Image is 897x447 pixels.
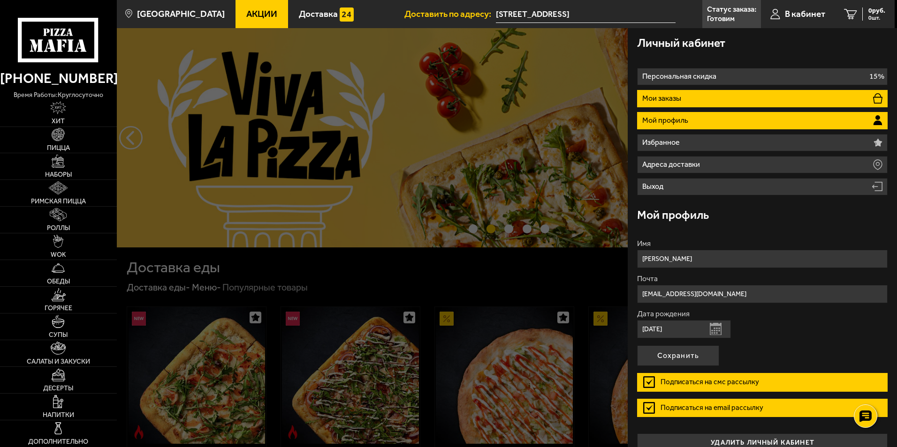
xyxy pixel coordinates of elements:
[299,9,338,18] span: Доставка
[51,252,66,258] span: WOK
[642,95,684,102] p: Мои заказы
[52,118,65,125] span: Хит
[642,161,702,168] p: Адреса доставки
[246,9,277,18] span: Акции
[637,240,888,247] label: Имя
[637,275,888,283] label: Почта
[637,209,709,221] h3: Мой профиль
[637,320,731,338] input: Ваша дата рождения
[642,139,682,146] p: Избранное
[785,9,825,18] span: В кабинет
[45,305,72,312] span: Горячее
[47,145,70,151] span: Пицца
[637,310,888,318] label: Дата рождения
[43,385,73,392] span: Десерты
[340,7,354,22] img: 15daf4d41897b9f0e9f617042186c801.svg
[404,9,496,18] span: Доставить по адресу:
[28,439,88,445] span: Дополнительно
[707,15,735,22] p: Готовим
[868,15,885,21] span: 0 шт.
[637,37,725,49] h3: Личный кабинет
[27,358,90,365] span: Салаты и закуски
[637,373,888,392] label: Подписаться на смс рассылку
[869,73,884,80] p: 15%
[49,332,68,338] span: Супы
[45,171,72,178] span: Наборы
[637,285,888,303] input: Ваш e-mail
[31,198,86,205] span: Римская пицца
[642,183,666,190] p: Выход
[637,250,888,268] input: Ваше имя
[47,225,70,231] span: Роллы
[137,9,225,18] span: [GEOGRAPHIC_DATA]
[637,345,719,366] button: Сохранить
[496,6,675,23] input: Ваш адрес доставки
[642,117,691,124] p: Мой профиль
[637,399,888,417] label: Подписаться на email рассылку
[642,73,719,80] p: Персональная скидка
[710,323,722,335] button: Открыть календарь
[43,412,74,418] span: Напитки
[47,278,70,285] span: Обеды
[707,6,756,13] p: Статус заказа:
[868,7,885,14] span: 0 руб.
